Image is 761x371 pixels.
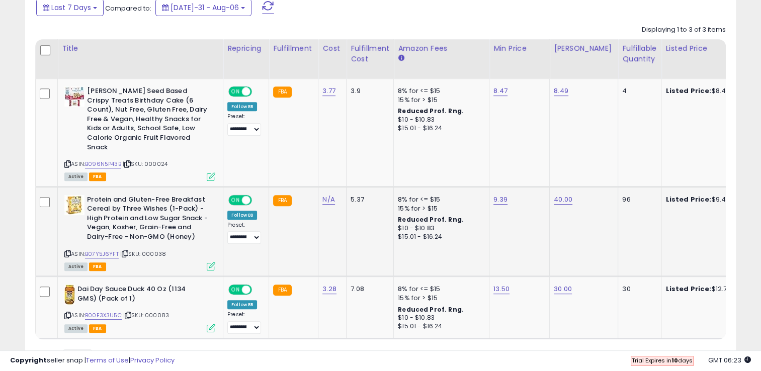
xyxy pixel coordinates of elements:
a: B00E3X3U5C [85,311,122,320]
div: Amazon Fees [398,43,485,54]
span: FBA [89,262,106,271]
div: Preset: [227,222,261,244]
b: Dai Day Sauce Duck 40 Oz (1134 GMS) (Pack of 1) [77,285,200,306]
div: Follow BB [227,102,257,111]
div: ASIN: [64,285,215,331]
b: Reduced Prof. Rng. [398,107,464,115]
a: 8.47 [493,86,508,96]
div: $15.01 - $16.24 [398,322,481,331]
div: 15% for > $15 [398,294,481,303]
div: Displaying 1 to 3 of 3 items [642,25,726,35]
span: Last 7 Days [51,3,91,13]
a: 13.50 [493,284,510,294]
b: Listed Price: [665,195,711,204]
small: Amazon Fees. [398,54,404,63]
a: 9.39 [493,195,508,205]
span: Trial Expires in days [632,356,693,364]
div: Listed Price [665,43,752,54]
span: | SKU: 000024 [123,160,167,168]
span: OFF [250,286,267,294]
b: Listed Price: [665,86,711,96]
img: 51bT731cG3L._SL40_.jpg [64,195,84,215]
div: Follow BB [227,300,257,309]
div: $10 - $10.83 [398,224,481,233]
a: N/A [322,195,334,205]
span: OFF [250,87,267,96]
span: Compared to: [105,4,151,13]
a: 40.00 [554,195,572,205]
a: Terms of Use [86,355,129,365]
div: Fulfillment Cost [351,43,389,64]
small: FBA [273,195,292,206]
span: [DATE]-31 - Aug-06 [171,3,239,13]
div: 8% for <= $15 [398,86,481,96]
span: | SKU: 000083 [123,311,169,319]
small: FBA [273,285,292,296]
div: $12.71 [665,285,749,294]
span: All listings currently available for purchase on Amazon [64,324,88,333]
div: Repricing [227,43,265,54]
span: | SKU: 000038 [120,250,166,258]
img: 51BPHGl6fwL._SL40_.jpg [64,86,84,107]
div: $10 - $10.83 [398,116,481,124]
span: ON [229,286,242,294]
b: Reduced Prof. Rng. [398,305,464,314]
div: 8% for <= $15 [398,195,481,204]
div: seller snap | | [10,356,175,365]
a: B07Y5J6YFT [85,250,119,258]
div: ASIN: [64,195,215,269]
b: Protein and Gluten-Free Breakfast Cereal by Three Wishes (1-Pack) - High Protein and Low Sugar Sn... [87,195,209,244]
a: 30.00 [554,284,572,294]
div: 96 [622,195,653,204]
b: [PERSON_NAME] Seed Based Crispy Treats Birthday Cake (6 Count), Nut Free, Gluten Free, Dairy Free... [87,86,209,154]
div: $10 - $10.83 [398,314,481,322]
span: FBA [89,324,106,333]
div: 3.9 [351,86,386,96]
div: 15% for > $15 [398,204,481,213]
div: [PERSON_NAME] [554,43,614,54]
div: ASIN: [64,86,215,180]
strong: Copyright [10,355,47,365]
div: $9.44 [665,195,749,204]
small: FBA [273,86,292,98]
div: 30 [622,285,653,294]
div: Min Price [493,43,545,54]
div: $8.47 [665,86,749,96]
div: 4 [622,86,653,96]
div: Fulfillable Quantity [622,43,657,64]
div: $15.01 - $16.24 [398,124,481,133]
span: OFF [250,196,267,204]
span: FBA [89,172,106,181]
span: 2025-08-14 06:23 GMT [708,355,751,365]
div: 5.37 [351,195,386,204]
a: 8.49 [554,86,568,96]
div: Preset: [227,311,261,334]
span: All listings currently available for purchase on Amazon [64,262,88,271]
span: All listings currently available for purchase on Amazon [64,172,88,181]
div: 15% for > $15 [398,96,481,105]
div: 7.08 [351,285,386,294]
img: 51ANYkrPhIL._SL40_.jpg [64,285,75,305]
a: 3.28 [322,284,336,294]
b: Reduced Prof. Rng. [398,215,464,224]
div: Cost [322,43,342,54]
span: ON [229,87,242,96]
a: Privacy Policy [130,355,175,365]
div: $15.01 - $16.24 [398,233,481,241]
div: Preset: [227,113,261,136]
a: 3.77 [322,86,335,96]
b: Listed Price: [665,284,711,294]
div: 8% for <= $15 [398,285,481,294]
span: ON [229,196,242,204]
div: Title [62,43,219,54]
b: 10 [671,356,678,364]
a: B096N5P43B [85,160,121,168]
div: Follow BB [227,211,257,220]
div: Fulfillment [273,43,314,54]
